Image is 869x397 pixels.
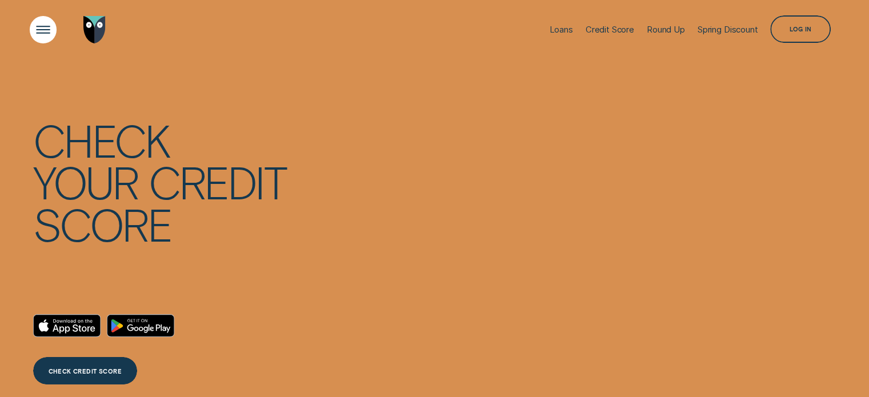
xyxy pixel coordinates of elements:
a: Android App on Google Play [107,314,175,337]
div: Spring Discount [698,25,758,35]
button: Log in [770,15,831,43]
div: Round Up [647,25,685,35]
button: Open Menu [30,16,57,43]
h4: Check your credit score [33,119,286,245]
a: CHECK CREDIT SCORE [33,357,137,384]
a: Download on the App Store [33,314,102,337]
div: Credit Score [586,25,634,35]
div: Loans [549,25,572,35]
img: Wisr [83,16,106,43]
